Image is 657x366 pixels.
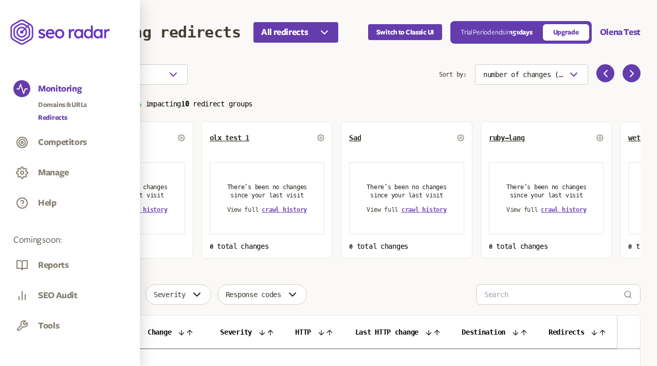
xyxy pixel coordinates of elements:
button: crawl history [541,206,586,214]
span: 0 [628,243,632,250]
span: 151 days [510,29,532,36]
p: There’s been no changes since your last visit [223,183,312,199]
span: Severity [154,290,186,299]
span: Severity [220,328,252,336]
p: Total changes impacting redirect groups [62,97,641,109]
p: total changes [349,242,464,250]
div: View full [87,206,168,214]
div: View full [227,206,307,214]
span: crawl history [122,206,168,213]
p: There’s been no changes since your last visit [502,183,591,199]
button: Sad [349,134,361,142]
span: crawl history [262,206,307,213]
span: crawl history [541,206,586,213]
button: ruby-lang [489,134,524,142]
button: Response codes [217,284,307,305]
span: 10 [181,100,189,108]
span: 0 [489,243,492,250]
button: Help [38,197,57,209]
a: Competitors [13,134,126,153]
button: olx test 1 [210,134,249,142]
span: 0 [210,243,213,250]
a: Upgrade [543,24,589,41]
button: Switch to Classic UI [368,24,442,40]
span: Last HTTP change [355,328,419,336]
button: Olena Test [600,26,641,39]
div: View full [367,206,447,214]
p: total changes [489,242,604,250]
span: Coming soon: [13,234,126,246]
button: crawl history [401,206,447,214]
span: crawl history [401,206,447,213]
a: Redirects [38,113,87,123]
button: Monitoring [38,83,82,95]
div: View full [506,206,587,214]
a: Domains & URLs [38,100,87,110]
span: All redirects [261,26,308,39]
span: Change [148,328,171,336]
h1: Monitoring redirects [62,23,241,41]
p: total changes [210,242,325,250]
span: Response codes [226,290,281,299]
span: Destination [462,328,505,336]
button: number of changes (high-low) [475,64,588,85]
span: Redirects [549,328,584,336]
input: Search [484,285,624,304]
span: HTTP [295,328,311,336]
p: There’s been no changes since your last visit [362,183,451,199]
button: Manage [38,167,69,178]
span: number of changes (high-low) [483,70,563,79]
span: 0 [349,243,353,250]
button: wetest [628,134,652,142]
span: Sort by: [439,64,467,85]
button: crawl history [262,206,307,214]
button: crawl history [122,206,168,214]
button: Severity [145,284,211,305]
button: All redirects [253,22,338,43]
button: Competitors [38,137,87,148]
p: Trial Period ends in [461,28,532,36]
